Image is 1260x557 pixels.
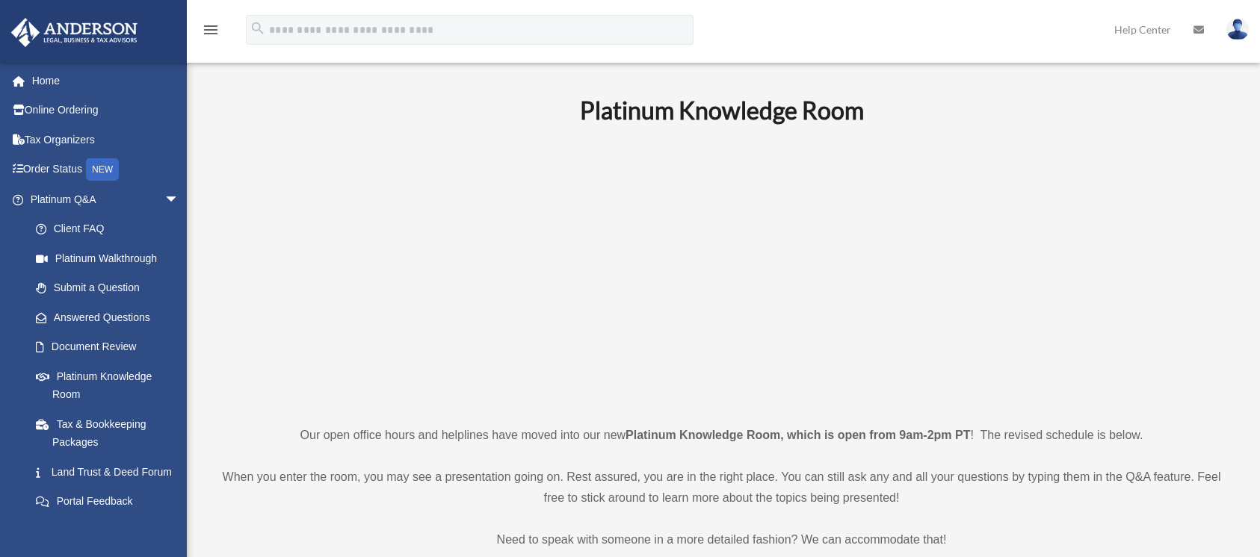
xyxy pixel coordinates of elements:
[10,66,202,96] a: Home
[21,332,202,362] a: Document Review
[10,155,202,185] a: Order StatusNEW
[202,26,220,39] a: menu
[10,96,202,125] a: Online Ordering
[21,273,202,303] a: Submit a Question
[580,96,864,125] b: Platinum Knowledge Room
[1226,19,1249,40] img: User Pic
[21,243,202,273] a: Platinum Walkthrough
[498,145,946,397] iframe: 231110_Toby_KnowledgeRoom
[250,20,266,37] i: search
[213,425,1230,446] p: Our open office hours and helplines have moved into our new ! The revised schedule is below.
[21,302,202,332] a: Answered Questions
[10,184,202,214] a: Platinum Q&Aarrow_drop_down
[7,18,142,47] img: Anderson Advisors Platinum Portal
[213,529,1230,550] p: Need to speak with someone in a more detailed fashion? We can accommodate that!
[626,429,970,441] strong: Platinum Knowledge Room, which is open from 9am-2pm PT
[21,487,202,517] a: Portal Feedback
[213,467,1230,508] p: When you enter the room, you may see a presentation going on. Rest assured, you are in the right ...
[21,361,194,409] a: Platinum Knowledge Room
[21,214,202,244] a: Client FAQ
[202,21,220,39] i: menu
[21,457,202,487] a: Land Trust & Deed Forum
[10,125,202,155] a: Tax Organizers
[86,158,119,181] div: NEW
[164,184,194,215] span: arrow_drop_down
[21,409,202,457] a: Tax & Bookkeeping Packages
